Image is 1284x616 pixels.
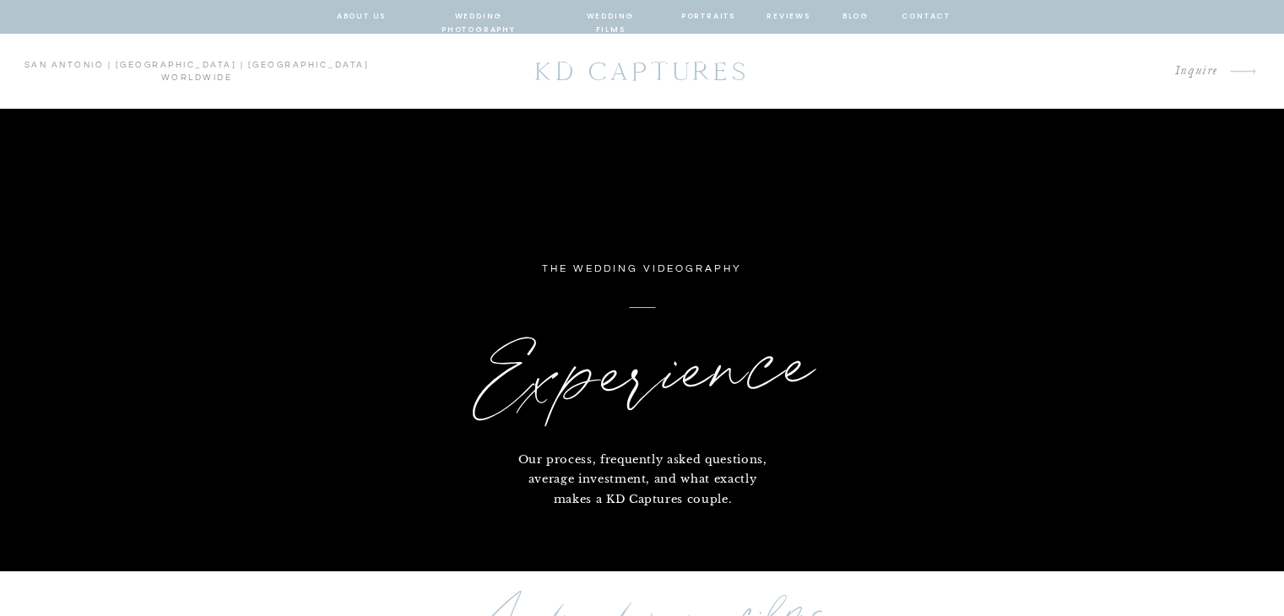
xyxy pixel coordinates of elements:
h1: Experience [323,306,962,449]
p: Our process, frequently asked questions, average investment, and what exactly makes a KD Captures... [512,450,773,505]
a: contact [902,9,949,24]
a: Inquire [1027,60,1219,83]
a: reviews [767,9,811,24]
a: portraits [681,9,736,24]
a: blog [841,9,871,24]
a: wedding films [571,9,651,24]
a: wedding photography [417,9,541,24]
p: the wedding videography [505,260,780,279]
p: san antonio | [GEOGRAPHIC_DATA] | [GEOGRAPHIC_DATA] worldwide [24,59,370,84]
a: KD CAPTURES [526,48,759,95]
a: about us [337,9,387,24]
